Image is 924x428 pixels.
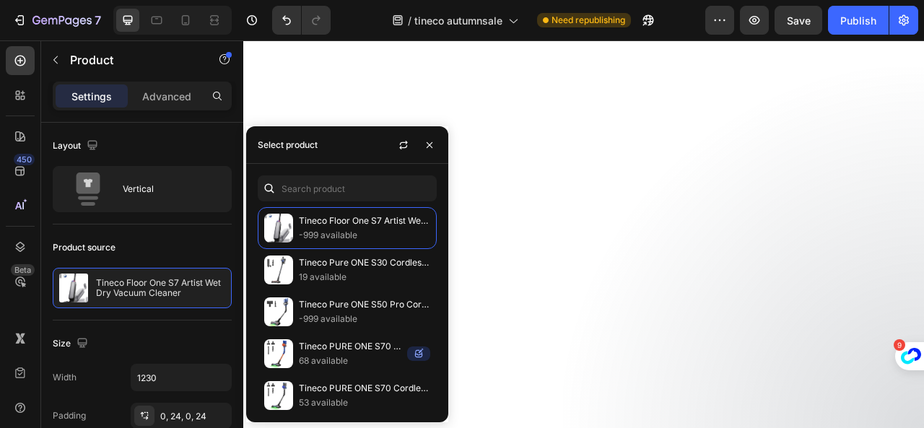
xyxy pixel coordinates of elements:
[299,381,430,396] p: Tineco PURE ONE S70 Cordless Stick Vacuum Cleaner
[272,6,331,35] div: Undo/Redo
[131,364,231,390] input: Auto
[875,379,910,414] iframe: Intercom live chat
[264,214,293,243] img: collections
[96,278,225,298] p: Tineco Floor One S7 Artist Wet Dry Vacuum Cleaner
[59,274,88,302] img: product feature img
[299,354,401,368] p: 68 available
[123,172,211,206] div: Vertical
[264,297,293,326] img: collections
[299,214,430,228] p: Tineco Floor One S7 Artist Wet Dry Vacuum Cleaner
[243,40,924,428] iframe: Design area
[142,89,191,104] p: Advanced
[299,297,430,312] p: Tineco Pure ONE S50 Pro Cordless Stick Vacuum Cleaner
[264,381,293,410] img: collections
[53,409,86,422] div: Padding
[53,241,115,254] div: Product source
[160,410,228,423] div: 0, 24, 0, 24
[299,256,430,270] p: Tineco Pure ONE S30 Cordless Stick Vacuum Cleaner
[299,270,430,284] p: 19 available
[299,396,430,410] p: 53 available
[6,6,108,35] button: 7
[14,154,35,165] div: 450
[299,312,430,326] p: -999 available
[299,339,401,354] p: Tineco PURE ONE S70 Cordless Stick Vacuum Cleaner
[408,13,411,28] span: /
[840,13,876,28] div: Publish
[258,175,437,201] input: Search in Settings & Advanced
[775,6,822,35] button: Save
[11,264,35,276] div: Beta
[787,14,811,27] span: Save
[53,334,91,354] div: Size
[299,228,430,243] p: -999 available
[552,14,625,27] span: Need republishing
[264,256,293,284] img: collections
[71,89,112,104] p: Settings
[95,12,101,29] p: 7
[70,51,193,69] p: Product
[264,339,293,368] img: collections
[53,136,101,156] div: Layout
[258,139,318,152] div: Select product
[53,371,77,384] div: Width
[828,6,889,35] button: Publish
[414,13,502,28] span: tineco autumnsale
